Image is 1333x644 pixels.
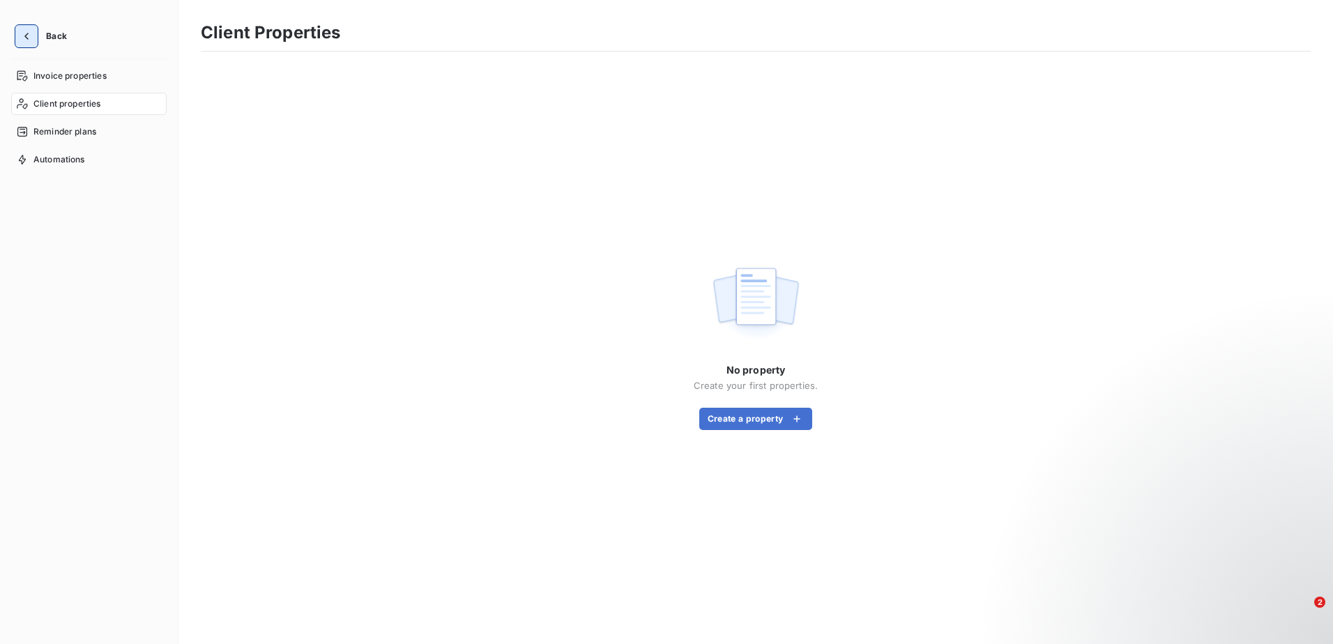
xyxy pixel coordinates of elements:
[11,25,78,47] button: Back
[1286,597,1319,630] iframe: Intercom live chat
[1314,597,1325,608] span: 2
[33,125,96,138] span: Reminder plans
[726,363,786,377] span: No property
[201,20,341,45] h3: Client Properties
[46,32,67,40] span: Back
[1054,509,1333,606] iframe: Intercom notifications message
[694,380,818,391] span: Create your first properties.
[11,148,167,171] a: Automations
[11,65,167,87] a: Invoice properties
[11,121,167,143] a: Reminder plans
[711,260,800,346] img: empty state
[33,98,101,110] span: Client properties
[33,153,85,166] span: Automations
[699,408,812,430] button: Create a property
[11,93,167,115] a: Client properties
[33,70,107,82] span: Invoice properties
